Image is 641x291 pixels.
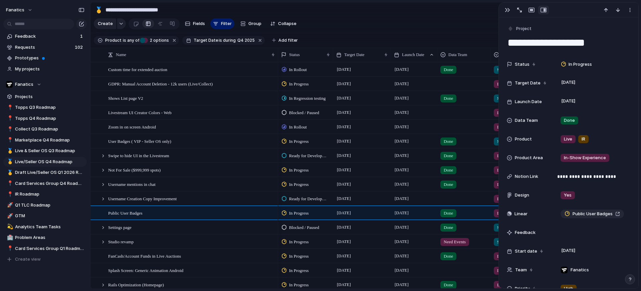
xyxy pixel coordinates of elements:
button: Create view [3,254,87,264]
div: 🥇 [95,5,102,14]
span: Shows List page V2 [108,94,143,102]
div: 📍 [7,125,12,133]
span: Livestream UI Creator Colors - Web [108,108,172,116]
span: Custom time for extended auction [108,65,167,73]
span: GTM [15,213,84,219]
span: [DATE] [335,223,353,231]
span: [DATE] [393,281,410,289]
span: In Regression testing [289,95,326,102]
span: Collect Q3 Roadmap [15,126,84,132]
span: is [123,37,126,43]
span: Settings page [108,223,132,231]
span: Need Events [444,239,466,245]
button: 📍 [6,180,13,187]
div: 📍 [7,180,12,187]
span: In Progress [289,167,309,174]
span: Public User Badges [108,209,143,217]
span: Draft Live/Seller OS Q1 2026 Roadmap [15,169,84,176]
span: Collapse [278,20,296,27]
span: Done [444,181,453,188]
span: Live [497,153,505,159]
span: IR Roadmap [15,191,84,198]
a: Projects [3,92,87,102]
span: Blocked / Paused [289,224,319,231]
button: 📍 [6,191,13,198]
span: Target Date [515,80,541,86]
span: In Rollout [289,124,307,130]
span: [DATE] [393,166,410,174]
a: 💫Analytics Team Tasks [3,222,87,232]
span: In Progress [289,282,309,288]
span: Seller OS [497,138,514,145]
span: Zoom in on screen Android [108,123,156,130]
button: 🚀 [6,213,13,219]
span: In Progress [289,267,309,274]
span: Product [105,37,122,43]
span: Studio revamp [108,238,134,245]
span: Feedback [15,33,78,40]
span: [DATE] [393,108,410,116]
span: Start date [515,248,537,255]
span: In-Show Experience [564,155,606,161]
span: [DATE] [393,80,410,88]
span: Ready for Development [289,153,328,159]
span: options [148,37,169,43]
span: [DATE] [335,281,353,289]
a: Requests102 [3,42,87,52]
div: 🥇 [7,147,12,155]
span: [DATE] [560,247,577,255]
span: Topps Q4 Roadmap [15,115,84,122]
span: Done [444,138,453,145]
button: 🥇 [6,148,13,154]
a: 🚀Q1 TLC Roadmap [3,200,87,210]
span: Group [248,20,261,27]
span: Live [564,136,572,142]
div: 📍Marketplace Q4 Roadmap [3,135,87,145]
a: 🥇Live/Seller OS Q4 Roadmap [3,157,87,167]
span: In Progress [289,81,309,87]
span: Linear [514,211,527,217]
button: 🥇 [6,159,13,165]
span: Product Area [515,155,543,161]
span: Live [497,196,505,202]
div: 📍Collect Q3 Roadmap [3,124,87,134]
button: Fields [182,18,208,29]
span: [DATE] [335,238,353,246]
button: 🚀 [6,202,13,209]
span: Create view [15,256,41,263]
span: during [222,37,236,43]
span: Card Services Group Q1 Roadmap [15,245,84,252]
button: Project [506,24,533,34]
a: 🥇Draft Live/Seller OS Q1 2026 Roadmap [3,168,87,178]
a: 📍IR Roadmap [3,189,87,199]
button: Group [237,18,265,29]
div: 🏥Problem Areas [3,233,87,243]
span: Data Team [448,51,467,58]
span: Live [497,124,505,130]
span: Q1 TLC Roadmap [15,202,84,209]
span: Done [444,95,453,102]
span: 102 [75,44,84,51]
a: 📍Card Services Group Q1 Roadmap [3,244,87,254]
span: Status [515,61,529,68]
span: Live [497,210,505,217]
span: Status [289,51,300,58]
span: [DATE] [393,266,410,274]
span: [DATE] [393,180,410,188]
span: [DATE] [335,166,353,174]
span: Add filter [278,37,298,43]
span: Notion Link [515,173,538,180]
button: 📍 [6,137,13,143]
button: fanatics [3,5,36,15]
span: Design [515,192,529,199]
button: 📍 [6,104,13,111]
div: 📍 [7,136,12,144]
button: 🥇 [6,169,13,176]
span: [DATE] [393,209,410,217]
button: 🥇 [93,5,104,15]
span: Live [497,109,505,116]
span: [DATE] [335,152,353,160]
span: Swipe to hide UI in the Livestream [108,152,169,159]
